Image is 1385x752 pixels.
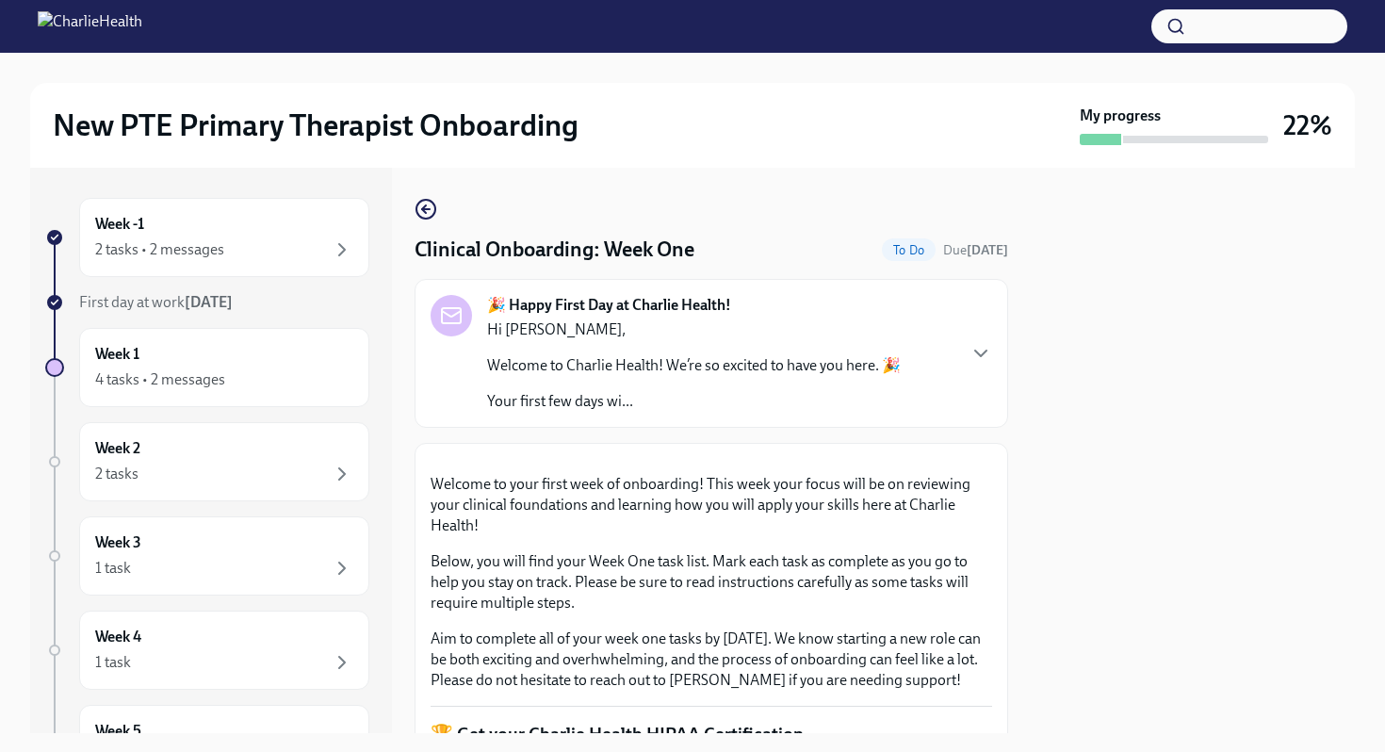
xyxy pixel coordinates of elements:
[487,295,731,316] strong: 🎉 Happy First Day at Charlie Health!
[95,652,131,673] div: 1 task
[95,464,138,484] div: 2 tasks
[487,391,901,412] p: Your first few days wi...
[95,438,140,459] h6: Week 2
[1080,106,1161,126] strong: My progress
[79,293,233,311] span: First day at work
[882,243,936,257] span: To Do
[95,214,144,235] h6: Week -1
[53,106,578,144] h2: New PTE Primary Therapist Onboarding
[45,328,369,407] a: Week 14 tasks • 2 messages
[95,369,225,390] div: 4 tasks • 2 messages
[95,721,141,742] h6: Week 5
[943,241,1008,259] span: September 20th, 2025 10:00
[95,627,141,647] h6: Week 4
[487,355,901,376] p: Welcome to Charlie Health! We’re so excited to have you here. 🎉
[185,293,233,311] strong: [DATE]
[967,242,1008,258] strong: [DATE]
[431,474,992,536] p: Welcome to your first week of onboarding! This week your focus will be on reviewing your clinical...
[95,239,224,260] div: 2 tasks • 2 messages
[431,629,992,691] p: Aim to complete all of your week one tasks by [DATE]. We know starting a new role can be both exc...
[45,516,369,596] a: Week 31 task
[431,722,992,746] p: 🏆 Get your Charlie Health HIPAA Certification
[1283,108,1332,142] h3: 22%
[943,242,1008,258] span: Due
[95,532,141,553] h6: Week 3
[431,551,992,613] p: Below, you will find your Week One task list. Mark each task as complete as you go to help you st...
[45,422,369,501] a: Week 22 tasks
[45,292,369,313] a: First day at work[DATE]
[95,344,139,365] h6: Week 1
[487,319,901,340] p: Hi [PERSON_NAME],
[95,558,131,579] div: 1 task
[45,611,369,690] a: Week 41 task
[415,236,694,264] h4: Clinical Onboarding: Week One
[45,198,369,277] a: Week -12 tasks • 2 messages
[38,11,142,41] img: CharlieHealth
